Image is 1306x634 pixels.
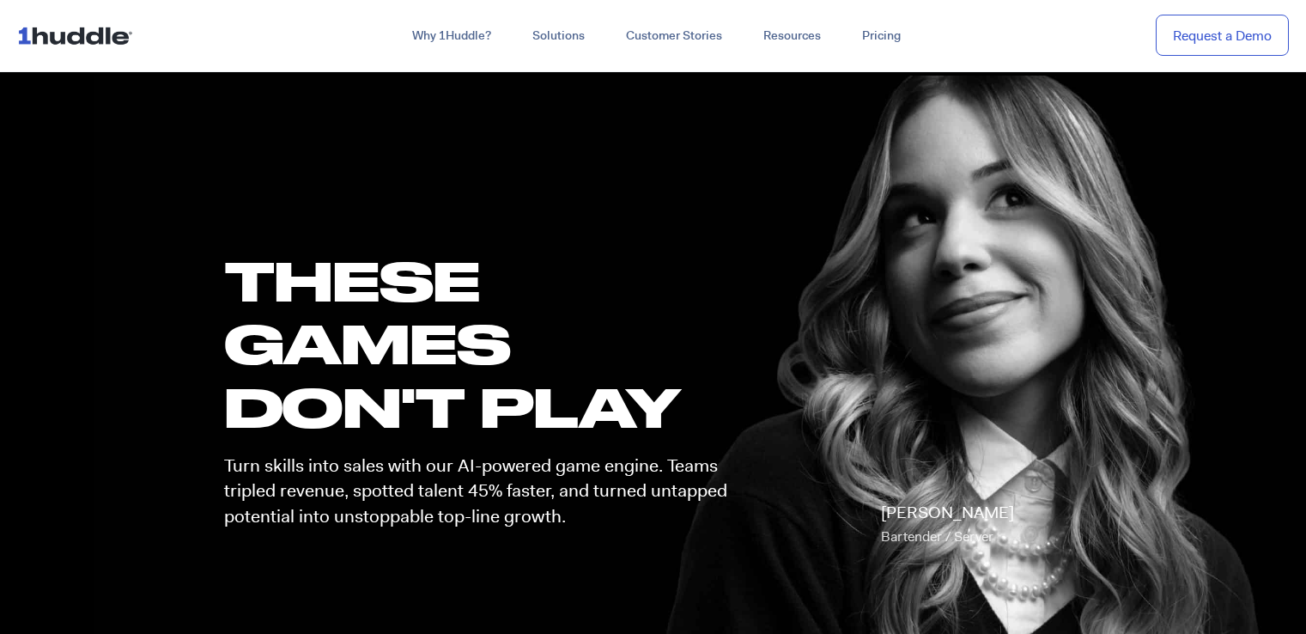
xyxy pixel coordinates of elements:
span: Bartender / Server [881,527,993,546]
h1: these GAMES DON'T PLAY [224,249,743,438]
img: ... [17,19,140,52]
a: Pricing [841,21,921,52]
a: Why 1Huddle? [392,21,512,52]
a: Resources [743,21,841,52]
a: Solutions [512,21,605,52]
p: Turn skills into sales with our AI-powered game engine. Teams tripled revenue, spotted talent 45%... [224,454,743,529]
a: Request a Demo [1156,15,1289,57]
a: Customer Stories [605,21,743,52]
p: [PERSON_NAME] [881,501,1014,549]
